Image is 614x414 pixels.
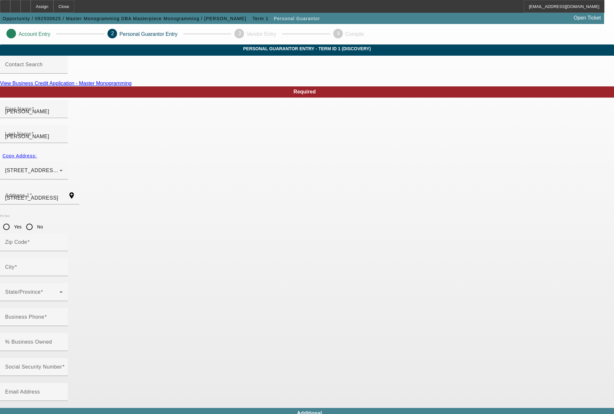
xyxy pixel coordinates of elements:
span: [STREET_ADDRESS][PERSON_NAME] [5,168,102,173]
span: 3 [238,31,241,36]
mat-label: Contact Search [5,62,43,67]
span: Personal Guarantor [274,16,320,21]
span: Required [294,89,316,94]
label: Yes [13,224,22,230]
a: Open Ticket [571,12,603,23]
span: 4 [337,31,340,36]
mat-label: Last Name [5,131,31,137]
button: Term 1 [250,13,271,24]
p: Compile [345,31,364,37]
mat-label: Email Address [5,389,40,394]
mat-label: Business Phone [5,314,44,320]
button: Personal Guarantor [272,13,322,24]
span: 2 [111,31,114,36]
span: Term 1 [253,16,269,21]
p: Account Entry [19,31,51,37]
mat-label: Zip Code [5,239,27,245]
p: Personal Guarantor Entry [120,31,177,37]
mat-label: First Name [5,106,32,112]
span: Opportunity / 092500625 / Master Monogramming DBA Masterpiece Monogramming / [PERSON_NAME] [3,16,246,21]
mat-label: State/Province [5,289,41,295]
mat-label: Address 1 [5,193,30,198]
mat-label: % Business Owned [5,339,52,345]
span: Personal Guarantor Entry - Term ID 1 (Discovery) [5,46,609,51]
span: Copy Address: [3,153,37,158]
label: No [36,224,43,230]
mat-label: City [5,264,15,270]
mat-label: Social Security Number [5,364,62,370]
mat-icon: add_location [64,192,79,199]
p: Vendor Entry [247,31,276,37]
